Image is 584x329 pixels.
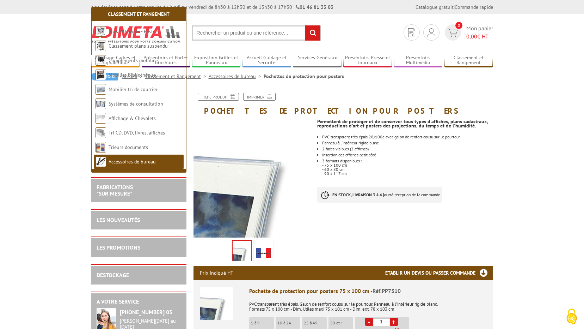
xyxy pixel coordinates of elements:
a: Accessoires de bureau [209,73,264,79]
a: Présentoirs et Porte-brochures [142,55,190,66]
a: Services Généraux [293,55,342,66]
img: Mobilier tri de courrier [96,84,106,95]
div: Pochette de protection pour posters 75 x 100 cm - [249,287,487,295]
img: devis rapide [428,28,435,37]
a: Exposition Grilles et Panneaux [192,55,241,66]
p: PVC transparent très épais. Galon de renfort cousu sur le pourtour. Panneau à l’intérieur rigide ... [249,297,487,312]
span: € HT [466,32,493,41]
div: - 75 x 100 cm [322,163,493,167]
p: Prix indiqué HT [200,266,233,280]
a: Affichage & Chevalets [109,115,156,121]
a: Bacs - Chariots - Posters [109,28,159,35]
p: 2 faces visibles (2 affiches) [322,147,493,151]
input: Rechercher un produit ou une référence... [192,25,321,41]
img: Systèmes de consultation [96,98,106,109]
img: Mobilier Bibliothèque [96,70,106,80]
a: LES NOUVEAUTÉS [97,216,140,223]
a: Mobilier Bibliothèque [109,72,156,78]
div: - 60 x 80 cm [322,167,493,172]
img: Trieurs documents [96,142,106,152]
img: devis rapide [408,28,415,37]
a: Fiche produit [198,93,239,101]
a: Présentoirs Presse et Journaux [343,55,392,66]
h3: Etablir un devis ou passer commande [385,266,493,280]
input: rechercher [305,25,320,41]
img: Pochette de protection pour posters 75 x 100 cm [200,287,233,320]
img: Classement plans suspendu [96,41,106,51]
div: - 90 x 117 cm [322,172,493,176]
a: Tri CD, DVD, livres, affiches [109,130,165,136]
a: Systèmes de consultation [109,101,163,107]
img: devis rapide [448,29,458,37]
a: devis rapide 0 Mon panier 0,00€ HT [443,24,493,41]
li: Panneau à l’intérieur rigide blanc. [322,141,493,145]
h2: A votre service [97,299,181,305]
a: Commande rapide [455,4,493,10]
a: DESTOCKAGE [97,271,129,279]
a: Mobilier tri de courrier [109,86,158,92]
p: 10 à 24 [277,321,300,325]
a: Présentoirs Multimédia [394,55,443,66]
a: LES PROMOTIONS [97,244,140,251]
img: Cookies (fenêtre modale) [563,308,580,325]
span: 0,00 [466,33,477,40]
img: Tri CD, DVD, livres, affiches [96,127,106,138]
a: Classement et Rangement [108,11,170,17]
div: | [416,4,493,11]
li: Insertion des affiches petit côté [322,153,493,157]
a: Affichage Cadres et Signalétique [91,55,140,66]
a: - [365,318,373,326]
img: pp7510_pochettes_de_protection_pour_posters_75x100cm.jpg [193,119,312,238]
span: Mon panier [466,24,493,41]
a: Classement plans suspendu [109,43,168,49]
div: Nos équipes sont à votre service du lundi au vendredi de 8h30 à 12h30 et de 13h30 à 17h30 [91,4,333,11]
img: Accessoires de bureau [96,156,106,167]
a: Accueil Guidage et Sécurité [242,55,291,66]
p: 25 à 49 [304,321,327,325]
strong: [PHONE_NUMBER] 03 [120,309,172,316]
a: + [390,318,398,326]
span: 0 [455,22,462,29]
li: Pochettes de protection pour posters [264,73,344,80]
a: Accessoires de bureau [109,158,156,165]
img: pp7510_pochettes_de_protection_pour_posters_75x100cm.jpg [233,241,251,263]
li: PVC transparent très épais 28/100e avec galon de renfort cousu sur le pourtour. [322,135,493,139]
div: 3 formats disponibles : [322,159,493,163]
a: FABRICATIONS"Sur Mesure" [97,184,133,197]
img: Bacs - Chariots - Posters [96,26,106,37]
a: Classement et Rangement [444,55,493,66]
span: Réf.PP7510 [373,287,401,294]
a: Trieurs documents [109,144,148,150]
strong: Permettent de protéger et de conserver tous types d'affiches, plans cadastraux, reproductions d'a... [317,118,488,129]
button: Cookies (fenêtre modale) [559,305,584,329]
p: à réception de la commande [317,187,442,203]
p: 1 à 9 [251,321,274,325]
strong: EN STOCK, LIVRAISON 3 à 4 jours [332,192,392,197]
img: edimeta_produit_fabrique_en_france.jpg [255,241,272,263]
p: 50 et + [330,321,353,325]
a: Imprimer [243,93,276,101]
img: Affichage & Chevalets [96,113,106,124]
a: Catalogue gratuit [416,4,454,10]
strong: 01 46 81 33 03 [296,4,333,10]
